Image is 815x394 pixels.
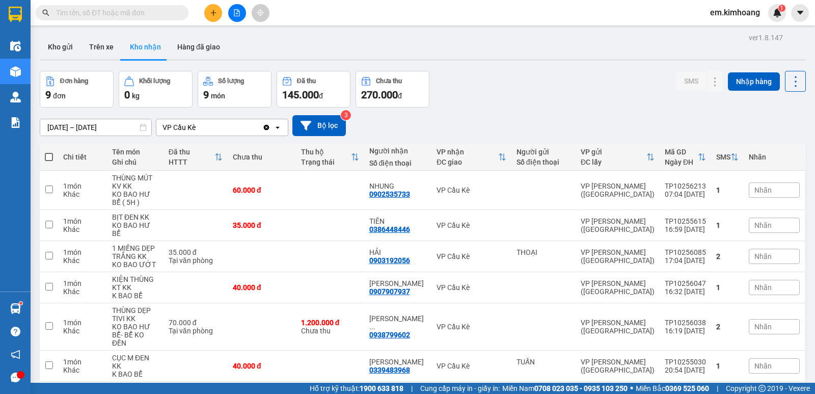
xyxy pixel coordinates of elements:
div: Ngày ĐH [665,158,698,166]
button: Bộ lọc [292,115,346,136]
span: món [211,92,225,100]
img: icon-new-feature [773,8,782,17]
div: 40.000 đ [233,283,291,292]
div: Tại văn phòng [169,256,223,265]
div: 1 [716,186,739,194]
div: VP nhận [437,148,498,156]
div: Khác [63,256,102,265]
div: Khác [63,366,102,374]
div: 1 món [63,319,102,327]
div: 2 [716,252,739,260]
div: Khác [63,190,102,198]
div: 16:19 [DATE] [665,327,706,335]
button: aim [252,4,269,22]
div: 70.000 đ [169,319,223,327]
strong: 1900 633 818 [360,384,403,392]
input: Select a date range. [40,119,151,136]
div: THOẠI [517,248,570,256]
span: đ [319,92,323,100]
strong: 0369 525 060 [665,384,709,392]
div: 20:54 [DATE] [665,366,706,374]
div: 0907907937 [369,287,410,296]
span: Nhãn [754,362,772,370]
div: VP [PERSON_NAME] ([GEOGRAPHIC_DATA]) [581,248,655,265]
button: Đơn hàng9đơn [40,71,114,108]
div: Chi tiết [63,153,102,161]
div: VP gửi [581,148,646,156]
span: aim [257,9,264,16]
div: VP Cầu Kè [437,362,506,370]
div: Chưa thu [233,153,291,161]
div: TP10255030 [665,358,706,366]
div: Ghi chú [112,158,158,166]
div: ver 1.8.147 [749,32,783,43]
span: ⚪️ [630,386,633,390]
div: 1 món [63,358,102,366]
div: 0339483968 [369,366,410,374]
img: solution-icon [10,117,21,128]
span: Nhãn [754,283,772,292]
th: Toggle SortBy [576,144,660,171]
div: ĐC lấy [581,158,646,166]
div: VP Cầu Kè [437,283,506,292]
span: question-circle [11,327,20,336]
div: 2 [716,323,739,331]
div: VP Cầu Kè [437,323,506,331]
svg: open [274,123,282,132]
div: TUẤN [517,358,570,366]
div: 0938799602 [369,331,410,339]
img: warehouse-icon [10,303,21,314]
span: Cung cấp máy in - giấy in: [420,383,500,394]
div: Khối lượng [139,77,170,85]
div: Thu hộ [301,148,351,156]
div: HẢI [369,248,426,256]
div: Chưa thu [376,77,402,85]
div: Đã thu [169,148,214,156]
div: VP Cầu Kè [437,252,506,260]
div: LƯƠNG NHẠC SỐNG [369,314,426,331]
div: KO BAO HƯ BỂ- BỂ KO ĐỀN [112,323,158,347]
div: SMS [716,153,730,161]
span: caret-down [796,8,805,17]
div: 07:04 [DATE] [665,190,706,198]
th: Toggle SortBy [296,144,364,171]
button: Kho nhận [122,35,169,59]
div: Tại văn phòng [169,327,223,335]
span: | [717,383,718,394]
th: Toggle SortBy [711,144,744,171]
div: THÙNG DẸP TIVI KK [112,306,158,323]
div: TP10256038 [665,319,706,327]
div: Khác [63,225,102,233]
span: Nhãn [754,221,772,229]
div: VP Cầu Kè [162,122,196,133]
div: KIỆN THÙNG KT KK [112,275,158,292]
div: 1.200.000 đ [301,319,359,327]
div: Người gửi [517,148,570,156]
button: caret-down [791,4,809,22]
div: HTTT [169,158,214,166]
div: VP [PERSON_NAME] ([GEOGRAPHIC_DATA]) [581,182,655,198]
div: 0902535733 [369,190,410,198]
img: warehouse-icon [10,41,21,51]
div: 1 [716,362,739,370]
div: VP [PERSON_NAME] ([GEOGRAPHIC_DATA]) [581,358,655,374]
div: THÙNG MÚT KV KK [112,174,158,190]
span: Nhãn [754,323,772,331]
button: Số lượng9món [198,71,271,108]
div: 1 [716,221,739,229]
span: 0 [124,89,130,101]
span: 9 [45,89,51,101]
div: 35.000 đ [233,221,291,229]
button: Trên xe [81,35,122,59]
div: BỊT ĐEN KK [112,213,158,221]
div: 40.000 đ [233,362,291,370]
span: Hỗ trợ kỹ thuật: [310,383,403,394]
span: search [42,9,49,16]
span: kg [132,92,140,100]
div: 17:04 [DATE] [665,256,706,265]
div: K BAO BỂ [112,370,158,378]
span: 1 [780,5,783,12]
div: Số điện thoại [517,158,570,166]
div: NHUNG [369,182,426,190]
div: TIÊN [369,217,426,225]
